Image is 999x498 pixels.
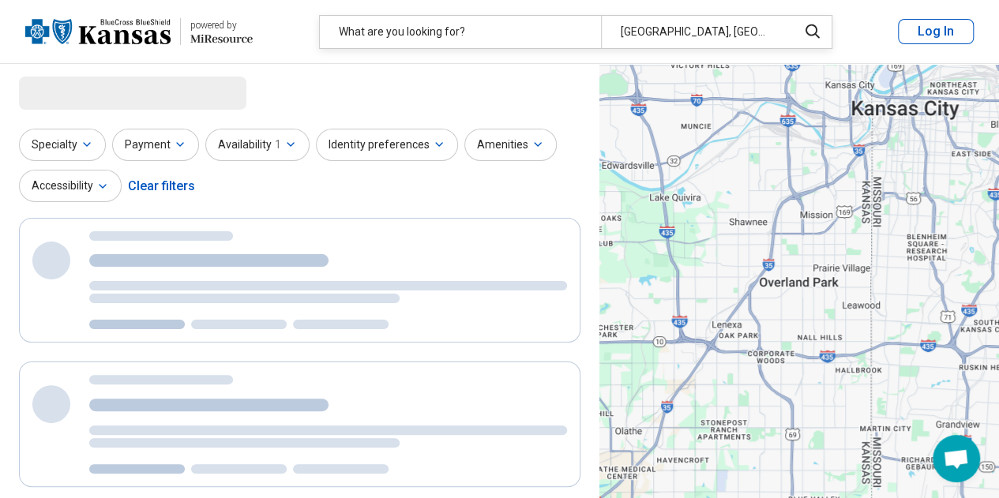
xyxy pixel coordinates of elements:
[112,129,199,161] button: Payment
[316,129,458,161] button: Identity preferences
[464,129,557,161] button: Amenities
[19,170,122,202] button: Accessibility
[19,129,106,161] button: Specialty
[25,13,253,51] a: Blue Cross Blue Shield Kansaspowered by
[128,167,195,205] div: Clear filters
[205,129,310,161] button: Availability1
[320,16,601,48] div: What are you looking for?
[190,18,253,32] div: powered by
[898,19,974,44] button: Log In
[933,435,980,482] div: Open chat
[601,16,788,48] div: [GEOGRAPHIC_DATA], [GEOGRAPHIC_DATA]
[275,137,281,153] span: 1
[19,77,152,108] span: Loading...
[25,13,171,51] img: Blue Cross Blue Shield Kansas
